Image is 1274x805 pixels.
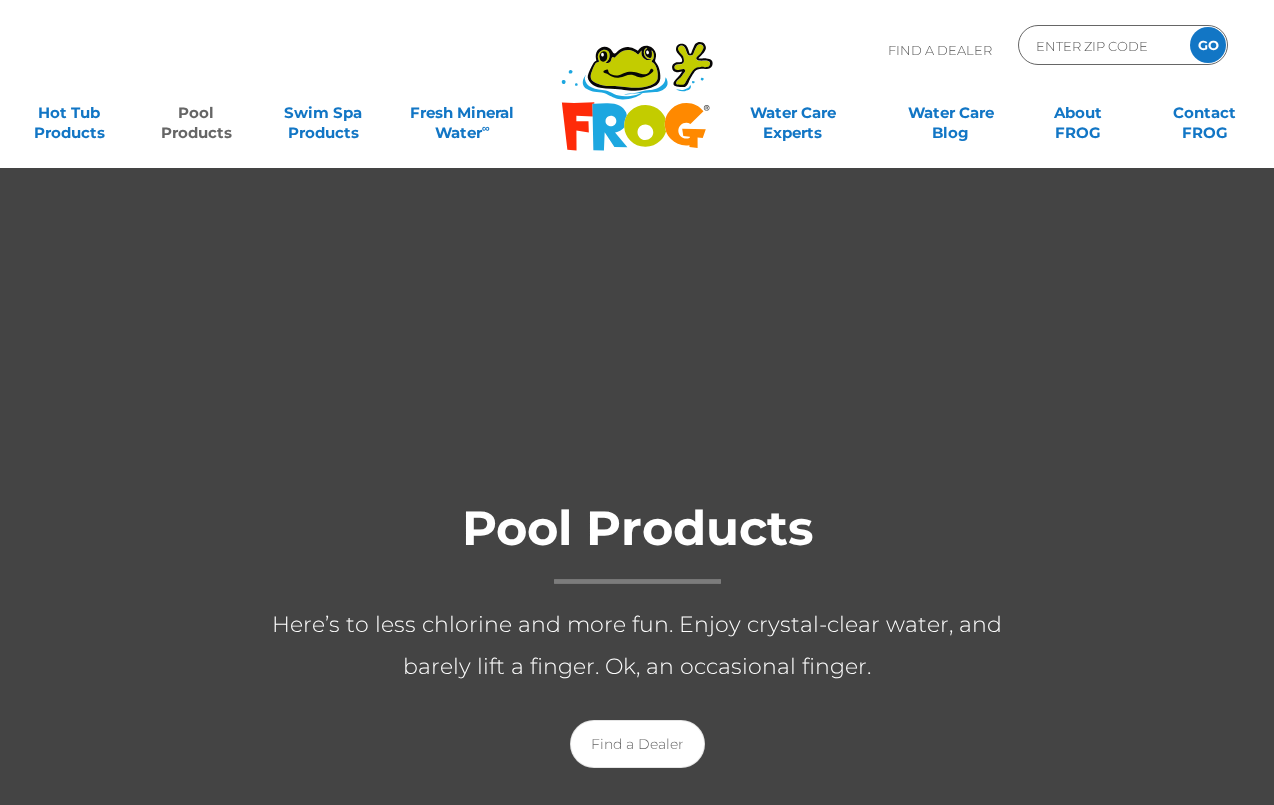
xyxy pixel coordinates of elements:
a: PoolProducts [147,93,246,133]
sup: ∞ [482,121,490,135]
a: Fresh MineralWater∞ [401,93,524,133]
p: Here’s to less chlorine and more fun. Enjoy crystal-clear water, and barely lift a finger. Ok, an... [237,604,1037,688]
a: ContactFROG [1155,93,1254,133]
a: Swim SpaProducts [274,93,373,133]
a: Find a Dealer [570,720,705,768]
input: Zip Code Form [1034,31,1169,60]
p: Find A Dealer [888,25,992,75]
h1: Pool Products [237,502,1037,584]
input: GO [1190,27,1226,63]
a: AboutFROG [1028,93,1127,133]
a: Hot TubProducts [20,93,119,133]
a: Water CareExperts [713,93,873,133]
a: Water CareBlog [901,93,1000,133]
